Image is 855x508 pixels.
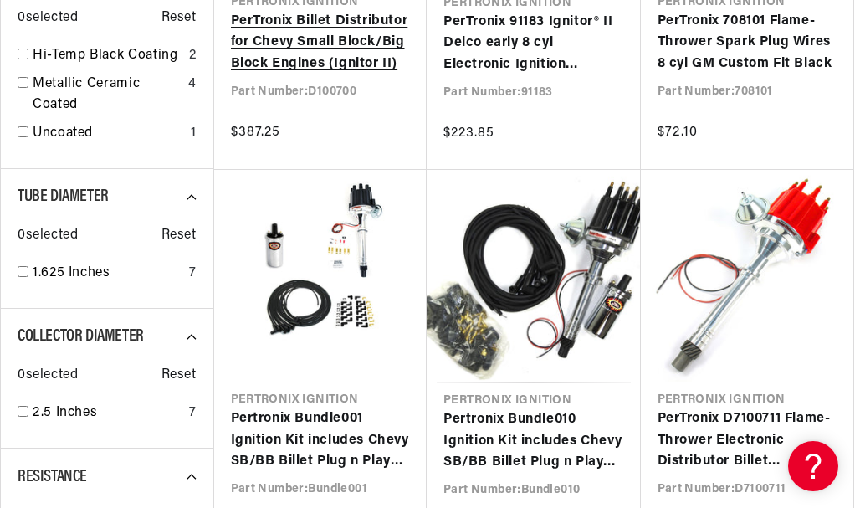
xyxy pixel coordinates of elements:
[18,225,78,247] span: 0 selected
[18,328,144,345] span: Collector Diameter
[33,45,182,67] a: Hi-Temp Black Coating
[33,74,182,116] a: Metallic Ceramic Coated
[658,11,837,75] a: PerTronix 708101 Flame-Thrower Spark Plug Wires 8 cyl GM Custom Fit Black
[18,8,78,29] span: 0 selected
[18,469,87,485] span: Resistance
[189,403,197,424] div: 7
[33,403,182,424] a: 2.5 Inches
[189,263,197,285] div: 7
[161,225,197,247] span: Reset
[188,74,197,95] div: 4
[161,8,197,29] span: Reset
[191,123,197,145] div: 1
[443,12,624,76] a: PerTronix 91183 Ignitor® II Delco early 8 cyl Electronic Ignition Conversion Kit
[33,263,182,285] a: 1.625 Inches
[18,188,109,205] span: Tube Diameter
[658,408,837,473] a: PerTronix D7100711 Flame-Thrower Electronic Distributor Billet Chevrolet Small Block/Big Block wi...
[189,45,197,67] div: 2
[443,409,624,474] a: Pertronix Bundle010 Ignition Kit includes Chevy SB/BB Billet Plug n Play Distributor with Black [...
[231,408,411,473] a: Pertronix Bundle001 Ignition Kit includes Chevy SB/BB Billet Plug n Play Distributor with Black [...
[231,11,411,75] a: PerTronix Billet Distributor for Chevy Small Block/Big Block Engines (Ignitor II)
[18,365,78,387] span: 0 selected
[161,365,197,387] span: Reset
[33,123,184,145] a: Uncoated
